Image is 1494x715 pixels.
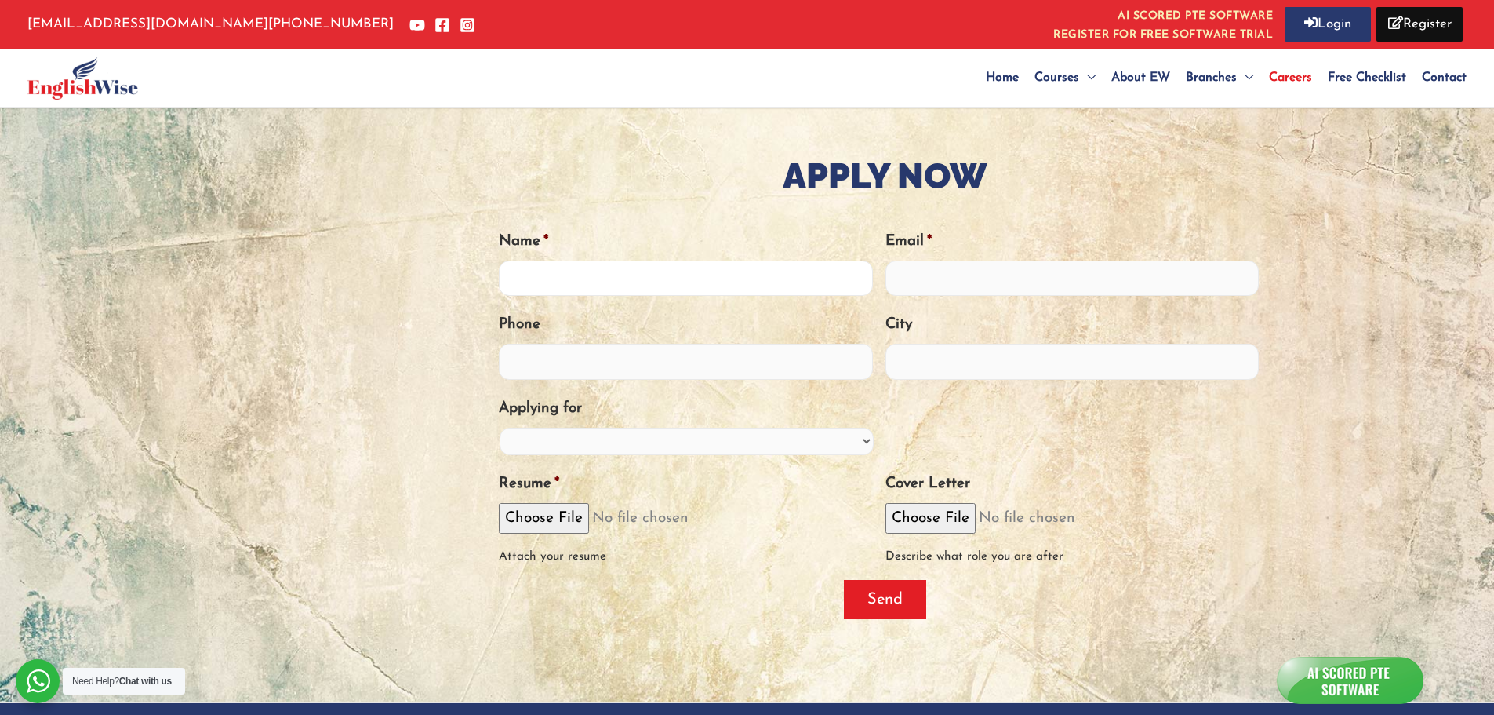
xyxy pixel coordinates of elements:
[1178,50,1261,105] a: Branches
[72,676,172,687] span: Need Help?
[1285,7,1371,42] a: Login
[844,580,926,619] input: Send
[1027,50,1103,105] a: Courses
[27,13,394,36] p: [PHONE_NUMBER]
[119,676,172,687] strong: Chat with us
[986,71,1019,84] span: Home
[27,17,268,31] a: [EMAIL_ADDRESS][DOMAIN_NAME]
[1261,50,1320,105] a: Careers
[1376,7,1463,42] a: Register
[409,17,425,33] a: YouTube
[499,475,559,494] label: Resume
[499,232,548,252] label: Name
[885,534,1260,567] div: Describe what role you are after
[885,232,932,252] label: Email
[885,316,912,335] label: City
[1422,71,1467,84] span: Contact
[978,50,1027,105] a: Home
[27,57,138,100] img: English Wise
[1034,71,1079,84] span: Courses
[1269,71,1312,84] span: Careers
[1320,50,1414,105] a: Free Checklist
[1279,658,1421,703] img: icon_a.png
[499,316,540,335] label: Phone
[1328,71,1406,84] span: Free Checklist
[1414,50,1467,105] a: Contact
[1111,71,1170,84] span: About EW
[434,17,450,33] a: Facebook
[499,534,873,567] div: Attach your resume
[499,399,582,419] label: Applying for
[1053,7,1273,26] i: AI SCORED PTE SOFTWARE
[885,475,970,494] label: Cover Letter
[1053,7,1273,41] a: AI SCORED PTE SOFTWAREREGISTER FOR FREE SOFTWARE TRIAL
[783,155,987,197] strong: Apply Now
[460,17,475,33] a: Instagram
[1103,50,1178,105] a: About EW
[1186,71,1237,84] span: Branches
[978,50,1467,105] nav: Site Navigation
